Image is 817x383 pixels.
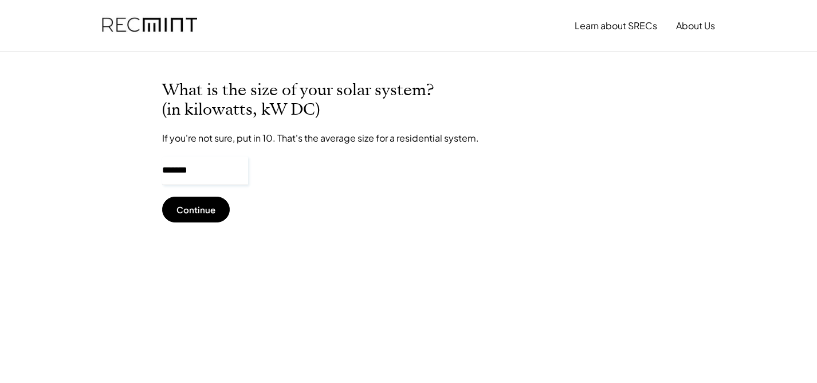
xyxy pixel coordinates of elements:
button: About Us [676,14,715,37]
img: recmint-logotype%403x.png [102,6,197,45]
button: Continue [162,197,230,222]
h2: What is the size of your solar system? (in kilowatts, kW DC) [162,81,506,120]
button: Learn about SRECs [575,14,657,37]
div: If you're not sure, put in 10. That's the average size for a residential system. [162,131,479,145]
